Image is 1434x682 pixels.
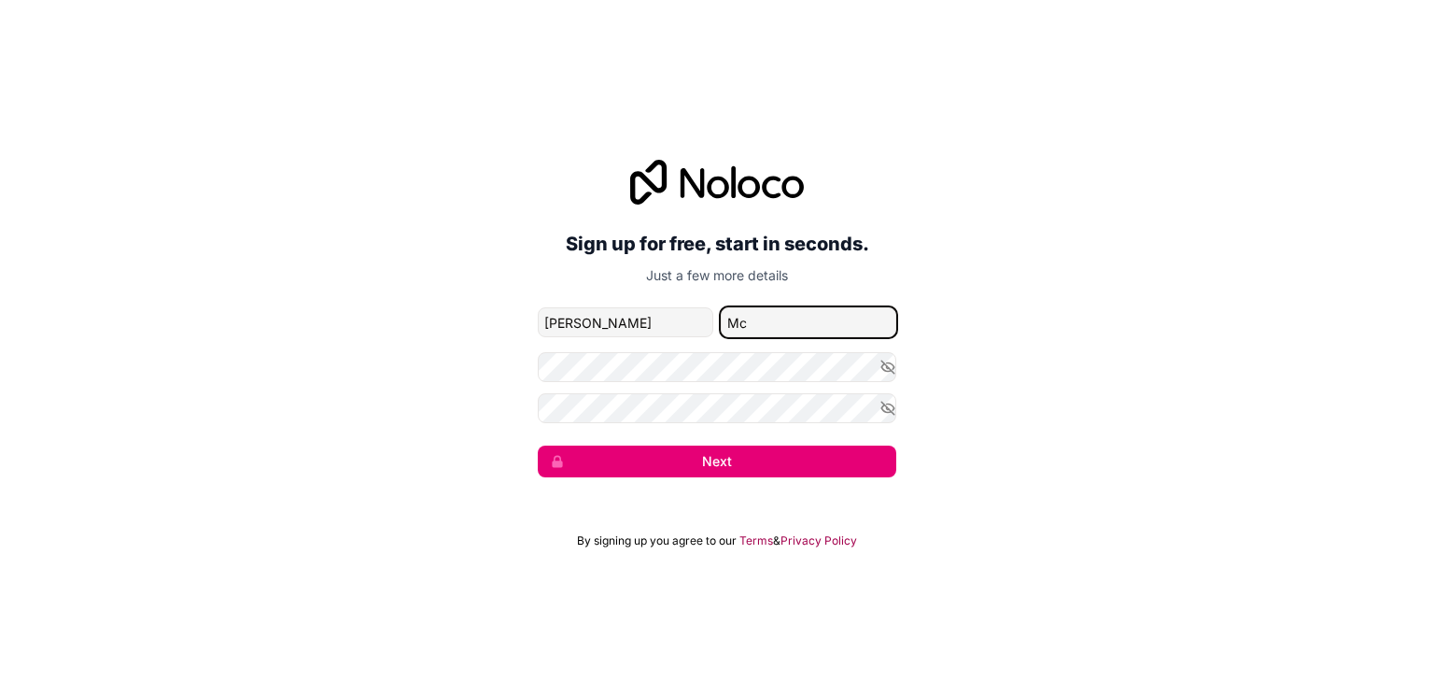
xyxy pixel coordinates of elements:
input: Confirm password [538,393,896,423]
h2: Sign up for free, start in seconds. [538,227,896,261]
a: Terms [739,533,773,548]
span: & [773,533,780,548]
a: Privacy Policy [780,533,857,548]
input: given-name [538,307,713,337]
p: Just a few more details [538,266,896,285]
input: Password [538,352,896,382]
span: By signing up you agree to our [577,533,737,548]
button: Next [538,446,896,477]
input: family-name [721,307,896,337]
